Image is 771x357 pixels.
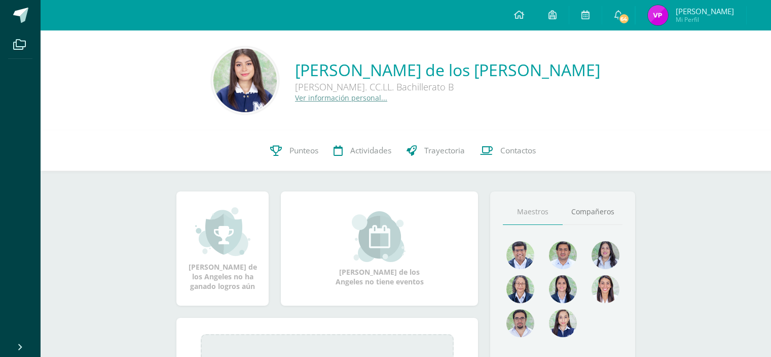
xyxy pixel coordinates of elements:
[424,145,465,156] span: Trayectoria
[263,131,326,171] a: Punteos
[295,81,599,93] div: [PERSON_NAME]. CC.LL. Bachillerato B
[592,241,619,269] img: 1934cc27df4ca65fd091d7882280e9dd.png
[549,309,577,337] img: e0582db7cc524a9960c08d03de9ec803.png
[506,241,534,269] img: 484afa508d8d35e59a7ea9d5d4640c41.png
[326,131,399,171] a: Actividades
[592,275,619,303] img: 38d188cc98c34aa903096de2d1c9671e.png
[350,145,391,156] span: Actividades
[676,6,734,16] span: [PERSON_NAME]
[295,93,387,103] a: Ver información personal...
[295,59,600,81] a: [PERSON_NAME] de los [PERSON_NAME]
[506,309,534,337] img: d7e1be39c7a5a7a89cfb5608a6c66141.png
[618,13,630,24] span: 64
[195,206,250,257] img: achievement_small.png
[563,199,622,225] a: Compañeros
[289,145,318,156] span: Punteos
[213,49,277,112] img: 922fce959f1c4fb508c765b2a82f9290.png
[506,275,534,303] img: 68491b968eaf45af92dd3338bd9092c6.png
[352,211,407,262] img: event_small.png
[676,15,734,24] span: Mi Perfil
[399,131,472,171] a: Trayectoria
[472,131,543,171] a: Contactos
[329,211,430,286] div: [PERSON_NAME] de los Angeles no tiene eventos
[503,199,563,225] a: Maestros
[549,275,577,303] img: d4e0c534ae446c0d00535d3bb96704e9.png
[648,5,668,25] img: 9c6fb8d2dd2faaaaf8e7f4a096669dca.png
[549,241,577,269] img: 1e7bfa517bf798cc96a9d855bf172288.png
[187,206,259,291] div: [PERSON_NAME] de los Angeles no ha ganado logros aún
[500,145,536,156] span: Contactos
